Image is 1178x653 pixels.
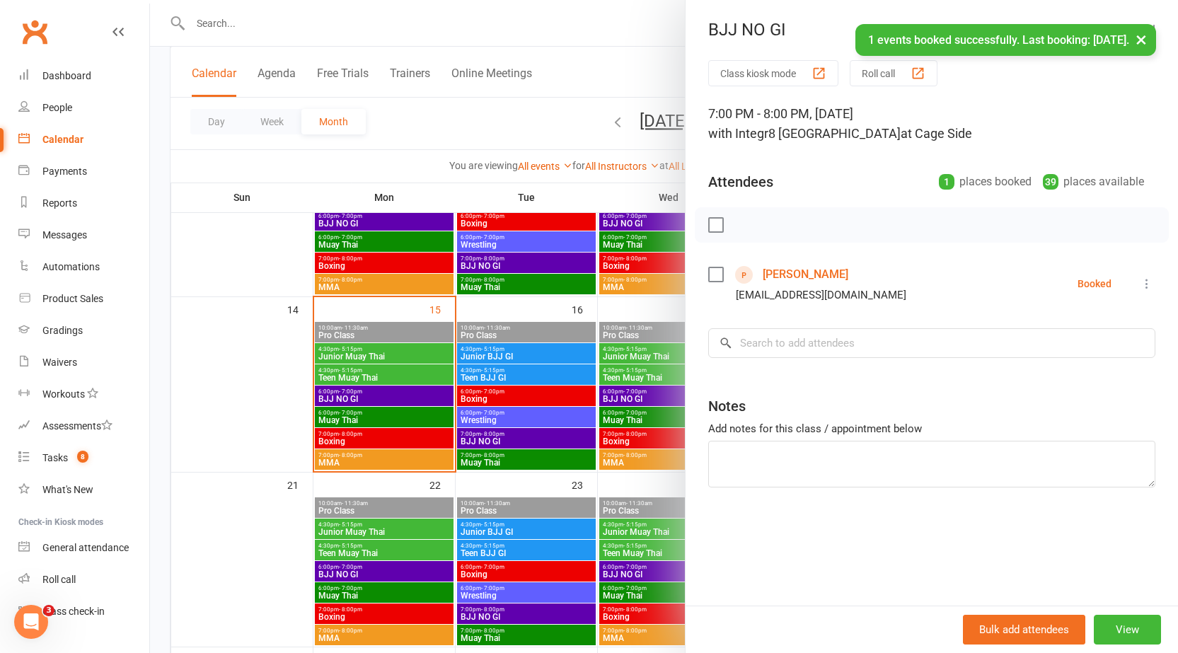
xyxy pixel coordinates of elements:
a: Calendar [18,124,149,156]
div: Workouts [42,388,85,400]
div: Automations [42,261,100,272]
div: What's New [42,484,93,495]
a: Dashboard [18,60,149,92]
button: Bulk add attendees [963,615,1085,645]
span: 8 [77,451,88,463]
div: General attendance [42,542,129,553]
a: Waivers [18,347,149,378]
a: What's New [18,474,149,506]
a: Payments [18,156,149,187]
div: Booked [1078,279,1111,289]
iframe: Intercom live chat [14,605,48,639]
button: View [1094,615,1161,645]
a: Gradings [18,315,149,347]
a: Reports [18,187,149,219]
div: Notes [708,396,746,416]
div: Attendees [708,172,773,192]
div: places booked [939,172,1032,192]
a: Messages [18,219,149,251]
div: Add notes for this class / appointment below [708,420,1155,437]
button: × [1128,24,1154,54]
div: 39 [1043,174,1058,190]
div: 7:00 PM - 8:00 PM, [DATE] [708,104,1155,144]
a: [PERSON_NAME] [763,263,848,286]
span: at Cage Side [901,126,972,141]
input: Search to add attendees [708,328,1155,358]
span: 3 [43,605,54,616]
a: Tasks 8 [18,442,149,474]
div: 1 [939,174,954,190]
a: General attendance kiosk mode [18,532,149,564]
div: Assessments [42,420,112,432]
div: Messages [42,229,87,241]
div: Dashboard [42,70,91,81]
div: Waivers [42,357,77,368]
div: 1 events booked successfully. Last booking: [DATE]. [855,24,1156,56]
div: People [42,102,72,113]
div: Calendar [42,134,83,145]
a: Assessments [18,410,149,442]
a: Class kiosk mode [18,596,149,628]
div: Payments [42,166,87,177]
div: Reports [42,197,77,209]
div: BJJ NO GI [686,20,1178,40]
a: Roll call [18,564,149,596]
div: Roll call [42,574,76,585]
a: Workouts [18,378,149,410]
div: Class check-in [42,606,105,617]
div: Product Sales [42,293,103,304]
span: with Integr8 [GEOGRAPHIC_DATA] [708,126,901,141]
div: places available [1043,172,1144,192]
div: Tasks [42,452,68,463]
button: Roll call [850,60,937,86]
button: Class kiosk mode [708,60,838,86]
a: People [18,92,149,124]
div: [EMAIL_ADDRESS][DOMAIN_NAME] [736,286,906,304]
a: Product Sales [18,283,149,315]
a: Automations [18,251,149,283]
a: Clubworx [17,14,52,50]
div: Gradings [42,325,83,336]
